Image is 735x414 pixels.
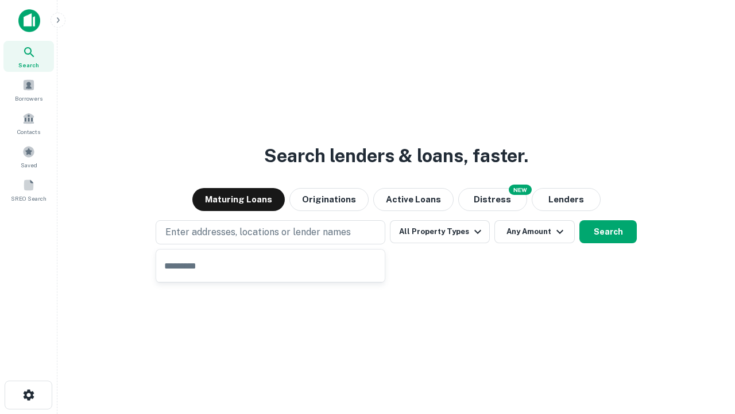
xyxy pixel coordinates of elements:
img: capitalize-icon.png [18,9,40,32]
button: Enter addresses, locations or lender names [156,220,385,244]
p: Enter addresses, locations or lender names [165,225,351,239]
span: SREO Search [11,194,47,203]
span: Borrowers [15,94,42,103]
button: Maturing Loans [192,188,285,211]
span: Contacts [17,127,40,136]
a: Saved [3,141,54,172]
button: Originations [289,188,369,211]
button: All Property Types [390,220,490,243]
button: Active Loans [373,188,454,211]
button: Any Amount [494,220,575,243]
button: Search [579,220,637,243]
button: Lenders [532,188,601,211]
a: Contacts [3,108,54,139]
div: NEW [509,185,532,195]
a: Search [3,41,54,72]
span: Search [18,60,39,70]
button: Search distressed loans with lien and other non-mortgage details. [458,188,527,211]
a: SREO Search [3,174,54,205]
h3: Search lenders & loans, faster. [264,142,528,170]
span: Saved [21,160,37,170]
iframe: Chat Widget [678,322,735,377]
a: Borrowers [3,74,54,105]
